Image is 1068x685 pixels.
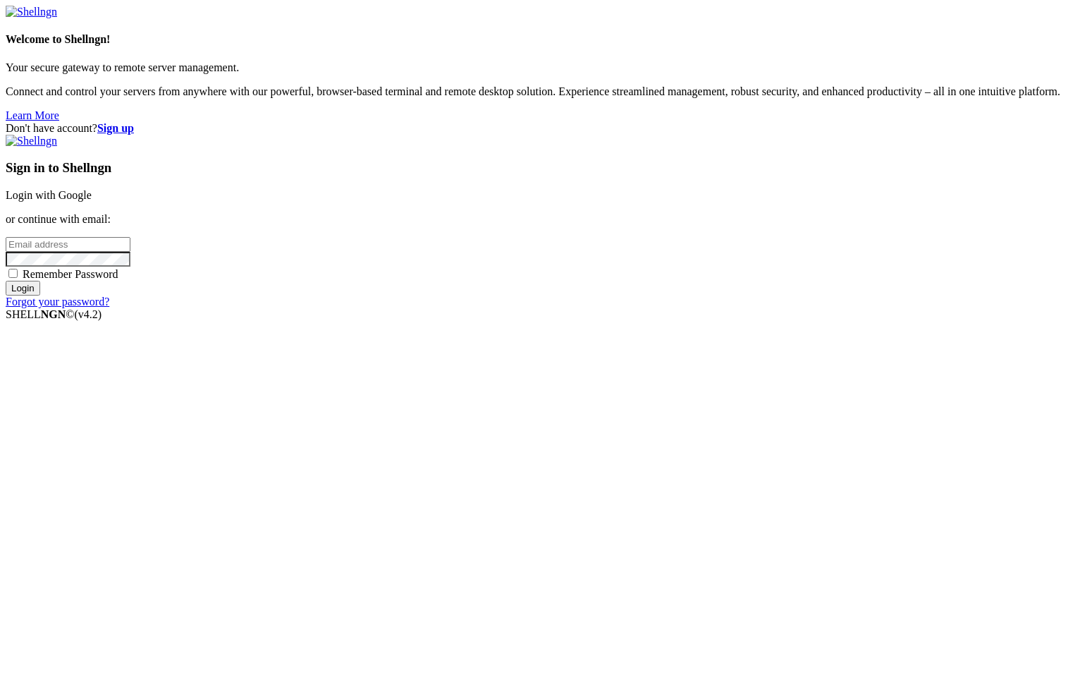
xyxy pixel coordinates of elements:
[6,237,130,252] input: Email address
[6,296,109,308] a: Forgot your password?
[6,109,59,121] a: Learn More
[6,213,1062,226] p: or continue with email:
[6,85,1062,98] p: Connect and control your servers from anywhere with our powerful, browser-based terminal and remo...
[6,160,1062,176] h3: Sign in to Shellngn
[8,269,18,278] input: Remember Password
[6,122,1062,135] div: Don't have account?
[6,33,1062,46] h4: Welcome to Shellngn!
[97,122,134,134] a: Sign up
[6,61,1062,74] p: Your secure gateway to remote server management.
[41,308,66,320] b: NGN
[6,135,57,147] img: Shellngn
[6,189,92,201] a: Login with Google
[75,308,102,320] span: 4.2.0
[6,281,40,296] input: Login
[6,6,57,18] img: Shellngn
[6,308,102,320] span: SHELL ©
[23,268,118,280] span: Remember Password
